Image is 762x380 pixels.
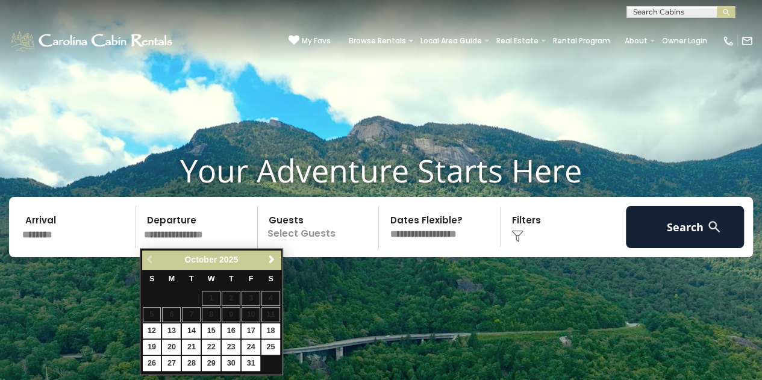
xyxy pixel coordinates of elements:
span: Wednesday [208,275,215,283]
a: About [619,33,654,49]
a: 24 [242,340,260,355]
span: Sunday [149,275,154,283]
a: 12 [143,323,161,338]
span: My Favs [302,36,331,46]
a: 18 [261,323,280,338]
p: Select Guests [261,206,379,248]
a: 27 [162,356,181,371]
a: Browse Rentals [343,33,412,49]
a: 14 [182,323,201,338]
span: Saturday [268,275,273,283]
a: Real Estate [490,33,545,49]
a: Rental Program [547,33,616,49]
span: Monday [169,275,175,283]
a: 30 [222,356,240,371]
a: Owner Login [656,33,713,49]
a: 22 [202,340,220,355]
a: 28 [182,356,201,371]
span: Friday [249,275,254,283]
img: White-1-1-2.png [9,29,176,53]
a: 29 [202,356,220,371]
a: Next [264,252,280,267]
a: 19 [143,340,161,355]
img: mail-regular-white.png [741,35,753,47]
a: 25 [261,340,280,355]
span: October [184,255,217,264]
a: Local Area Guide [414,33,488,49]
a: My Favs [289,35,331,47]
span: Thursday [229,275,234,283]
a: 26 [143,356,161,371]
a: 31 [242,356,260,371]
a: 20 [162,340,181,355]
a: 21 [182,340,201,355]
img: search-regular-white.png [707,219,722,234]
img: filter--v1.png [511,230,523,242]
img: phone-regular-white.png [722,35,734,47]
h1: Your Adventure Starts Here [9,152,753,189]
button: Search [626,206,744,248]
span: Next [267,255,276,264]
span: Tuesday [189,275,194,283]
a: 23 [222,340,240,355]
a: 17 [242,323,260,338]
a: 16 [222,323,240,338]
a: 13 [162,323,181,338]
span: 2025 [219,255,238,264]
a: 15 [202,323,220,338]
